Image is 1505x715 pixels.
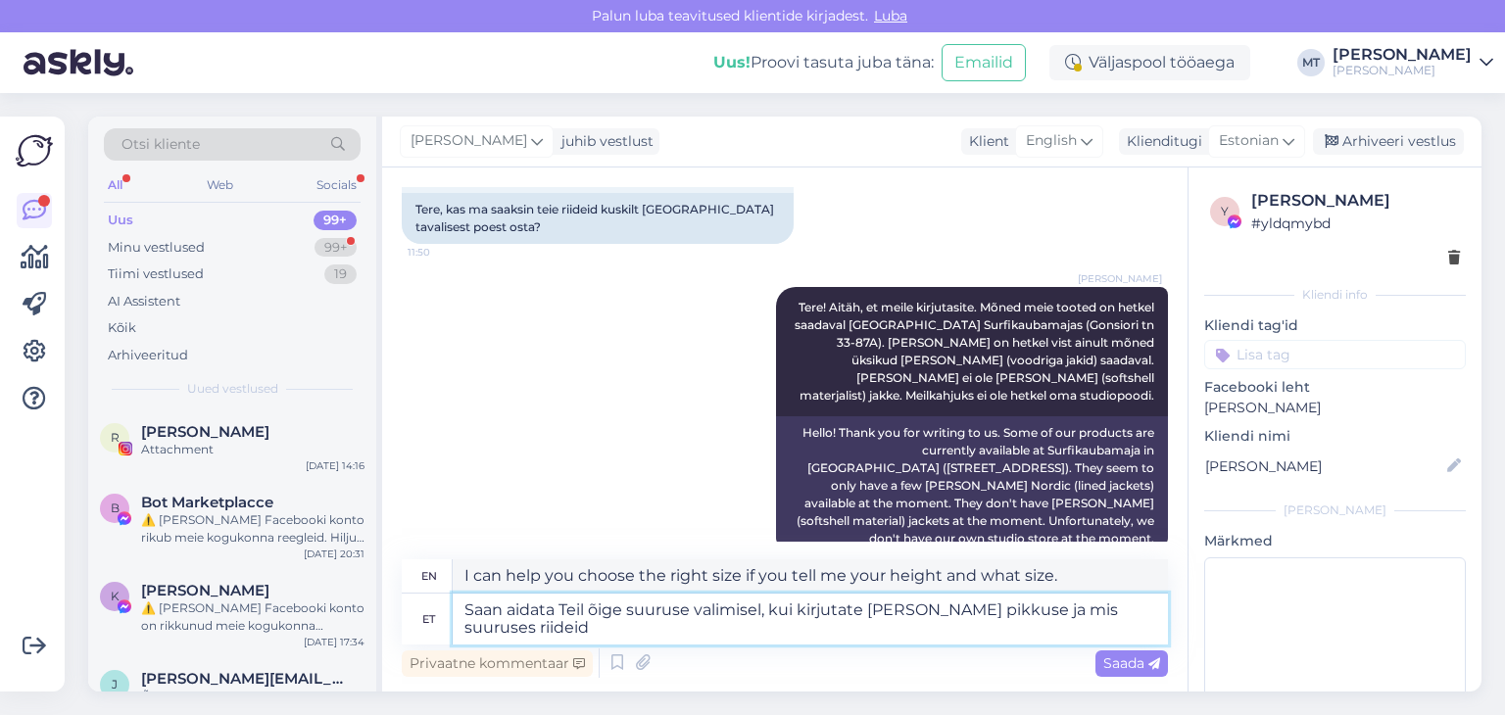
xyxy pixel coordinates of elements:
div: Kõik [108,318,136,338]
span: j [112,677,118,691]
input: Lisa nimi [1205,455,1443,477]
span: Robin Hunt [141,423,269,441]
span: Kalonji Mbulayi [141,582,269,599]
span: Saada [1103,654,1160,672]
div: AI Assistent [108,292,180,311]
div: Arhiveeritud [108,346,188,365]
span: Bot Marketplacce [141,494,273,511]
span: y [1221,204,1229,218]
div: ⚠️ [PERSON_NAME] Facebooki konto rikub meie kogukonna reegleid. Hiljuti on meie süsteem saanud ka... [141,511,364,547]
div: [DATE] 20:31 [304,547,364,561]
div: 99+ [315,238,357,258]
div: Proovi tasuta juba täna: [713,51,934,74]
div: Attachment [141,441,364,458]
div: [DATE] 14:16 [306,458,364,473]
span: [PERSON_NAME] [1078,271,1162,286]
div: MT [1297,49,1325,76]
span: B [111,500,120,515]
div: ⚠️ [PERSON_NAME] Facebooki konto on rikkunud meie kogukonna standardeid. Meie süsteem on saanud p... [141,599,364,635]
div: Klient [961,131,1009,152]
div: en [421,559,437,593]
div: [PERSON_NAME] [1251,189,1460,213]
p: Kliendi nimi [1204,426,1466,447]
textarea: I can help you choose the right size if you tell me your height and what size. [453,559,1168,593]
textarea: Saan aidata Teil õige suuruse valimisel, kui kirjutate [PERSON_NAME] pikkuse ja mis suuruses riideid [453,594,1168,644]
span: Estonian [1219,130,1279,152]
div: Tiimi vestlused [108,264,204,284]
span: English [1026,130,1077,152]
span: Uued vestlused [187,380,278,398]
div: Arhiveeri vestlus [1313,128,1464,155]
span: Luba [868,7,913,24]
div: # yldqmybd [1251,213,1460,234]
div: Kliendi info [1204,286,1466,304]
p: Facebooki leht [1204,377,1466,398]
div: Web [203,172,237,198]
p: Märkmed [1204,531,1466,551]
div: Socials [313,172,361,198]
div: [PERSON_NAME] [1333,47,1472,63]
div: Privaatne kommentaar [402,650,593,677]
b: Uus! [713,53,751,71]
div: Tere, kas ma saaksin teie riideid kuskilt [GEOGRAPHIC_DATA] tavalisest poest osta? [402,193,794,244]
div: Hello! Thank you for writing to us. Some of our products are currently available at Surfikaubamaj... [776,416,1168,555]
div: Uus [108,211,133,230]
span: jane.orumaa@mail.ee [141,670,345,688]
span: R [111,430,120,445]
span: K [111,589,120,603]
span: Tere! Aitäh, et meile kirjutasite. Mõned meie tooted on hetkel saadaval [GEOGRAPHIC_DATA] Surfika... [795,300,1157,403]
div: et [422,602,435,636]
div: [PERSON_NAME] [1204,501,1466,519]
div: Minu vestlused [108,238,205,258]
div: [PERSON_NAME] [1333,63,1472,78]
div: juhib vestlust [554,131,654,152]
div: 99+ [314,211,357,230]
img: Askly Logo [16,132,53,169]
button: Emailid [942,44,1026,81]
input: Lisa tag [1204,340,1466,369]
span: Otsi kliente [121,134,200,155]
p: Kliendi tag'id [1204,315,1466,336]
span: 11:50 [408,245,481,260]
div: [DATE] 17:34 [304,635,364,649]
div: 19 [324,264,357,284]
div: Väljaspool tööaega [1049,45,1250,80]
div: Klienditugi [1119,131,1202,152]
p: [PERSON_NAME] [1204,398,1466,418]
span: [PERSON_NAME] [411,130,527,152]
a: [PERSON_NAME][PERSON_NAME] [1333,47,1493,78]
div: All [104,172,126,198]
